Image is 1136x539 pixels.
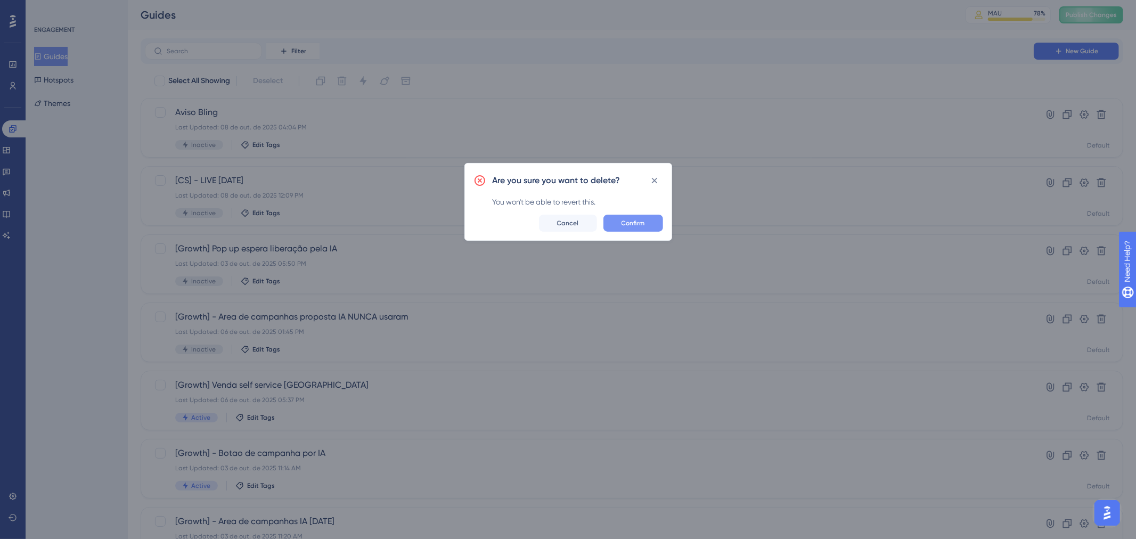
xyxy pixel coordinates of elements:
[1091,497,1123,529] iframe: UserGuiding AI Assistant Launcher
[25,3,67,15] span: Need Help?
[622,219,645,227] span: Confirm
[557,219,579,227] span: Cancel
[493,195,663,208] div: You won't be able to revert this.
[493,174,620,187] h2: Are you sure you want to delete?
